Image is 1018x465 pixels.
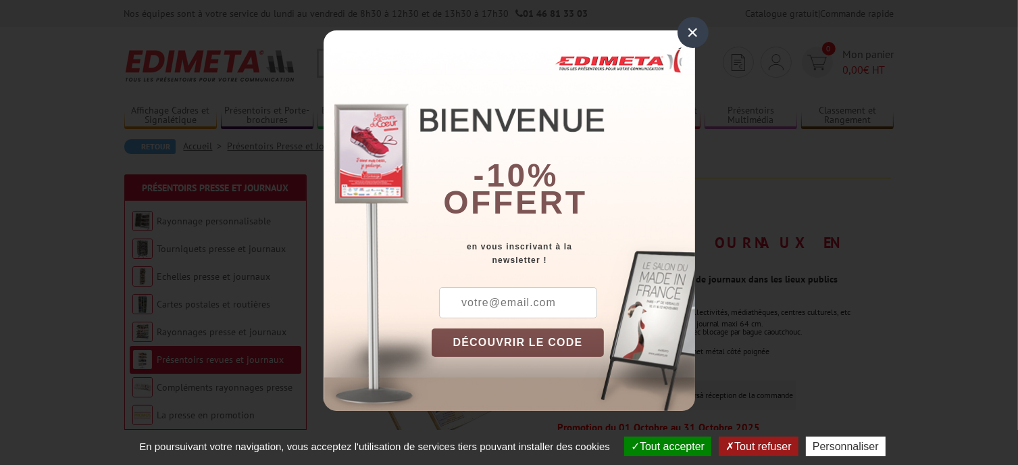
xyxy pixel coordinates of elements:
button: DÉCOUVRIR LE CODE [432,328,605,357]
button: Personnaliser (fenêtre modale) [806,437,886,456]
b: -10% [474,157,559,193]
span: En poursuivant votre navigation, vous acceptez l'utilisation de services tiers pouvant installer ... [132,441,617,452]
button: Tout accepter [624,437,711,456]
input: votre@email.com [439,287,597,318]
font: offert [443,185,588,220]
div: en vous inscrivant à la newsletter ! [432,240,695,267]
div: × [678,17,709,48]
button: Tout refuser [719,437,798,456]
